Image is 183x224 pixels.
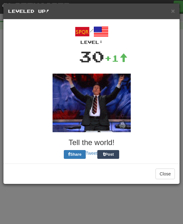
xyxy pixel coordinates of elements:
span: × [171,7,175,14]
h3: Tell the world! [8,138,175,147]
button: Share [64,150,86,159]
button: Close [171,8,175,14]
div: Level: [8,39,175,45]
button: Post [97,150,119,159]
a: Tweet [86,151,97,156]
button: Close [155,169,175,179]
img: colbert-2-be1bfdc20e1ad268952deef278b8706a84000d88b3e313df47e9efb4a1bfc052.gif [53,74,131,132]
div: 30 [79,45,104,67]
div: / [8,24,175,45]
div: +1 [104,52,128,65]
h5: Leveled Up! [8,8,175,14]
